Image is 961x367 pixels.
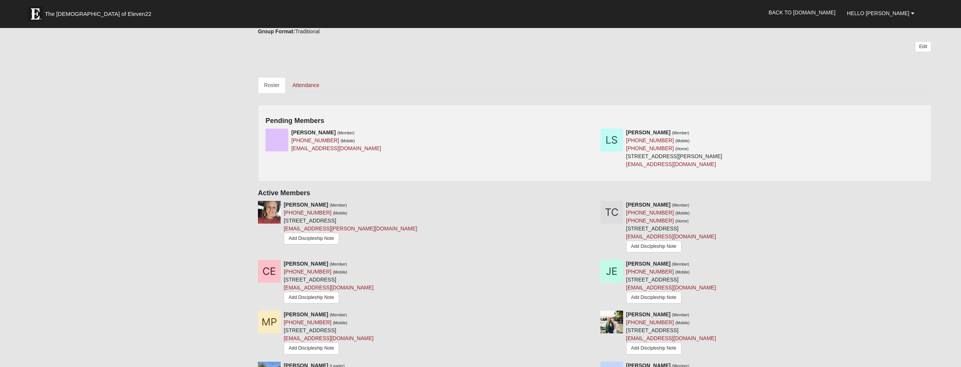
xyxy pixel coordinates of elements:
[626,210,674,216] a: [PHONE_NUMBER]
[626,218,674,224] a: [PHONE_NUMBER]
[284,342,339,354] a: Add Discipleship Note
[626,129,722,168] div: [STREET_ADDRESS][PERSON_NAME]
[284,210,331,216] a: [PHONE_NUMBER]
[266,117,924,125] h4: Pending Members
[672,262,689,266] small: (Member)
[284,225,417,232] a: [EMAIL_ADDRESS][PERSON_NAME][DOMAIN_NAME]
[675,138,690,143] small: (Mobile)
[284,335,373,341] a: [EMAIL_ADDRESS][DOMAIN_NAME]
[626,261,670,267] strong: [PERSON_NAME]
[626,285,716,291] a: [EMAIL_ADDRESS][DOMAIN_NAME]
[333,270,347,274] small: (Mobile)
[284,319,331,325] a: [PHONE_NUMBER]
[626,335,716,341] a: [EMAIL_ADDRESS][DOMAIN_NAME]
[291,137,339,143] a: [PHONE_NUMBER]
[626,137,674,143] a: [PHONE_NUMBER]
[672,313,689,317] small: (Member)
[341,138,355,143] small: (Mobile)
[672,131,689,135] small: (Member)
[284,311,373,356] div: [STREET_ADDRESS]
[330,313,347,317] small: (Member)
[675,211,690,215] small: (Mobile)
[675,270,690,274] small: (Mobile)
[258,28,295,34] strong: Group Format:
[286,77,325,93] a: Attendance
[284,269,331,275] a: [PHONE_NUMBER]
[330,262,347,266] small: (Member)
[258,189,931,197] h4: Active Members
[337,131,355,135] small: (Member)
[675,320,690,325] small: (Mobile)
[284,201,417,247] div: [STREET_ADDRESS]
[284,311,328,317] strong: [PERSON_NAME]
[626,311,716,356] div: [STREET_ADDRESS]
[28,6,43,22] img: Eleven22 logo
[626,145,674,151] a: [PHONE_NUMBER]
[284,260,373,305] div: [STREET_ADDRESS]
[626,292,681,303] a: Add Discipleship Note
[45,10,151,18] span: The [DEMOGRAPHIC_DATA] of Eleven22
[672,203,689,207] small: (Member)
[763,3,841,22] a: Back to [DOMAIN_NAME]
[626,269,674,275] a: [PHONE_NUMBER]
[24,3,175,22] a: The [DEMOGRAPHIC_DATA] of Eleven22
[675,219,689,223] small: (Home)
[333,211,347,215] small: (Mobile)
[284,233,339,244] a: Add Discipleship Note
[284,285,373,291] a: [EMAIL_ADDRESS][DOMAIN_NAME]
[847,10,909,16] span: Hello [PERSON_NAME]
[626,319,674,325] a: [PHONE_NUMBER]
[626,342,681,354] a: Add Discipleship Note
[626,233,716,239] a: [EMAIL_ADDRESS][DOMAIN_NAME]
[333,320,347,325] small: (Mobile)
[258,77,286,93] a: Roster
[841,4,920,23] a: Hello [PERSON_NAME]
[626,201,716,254] div: [STREET_ADDRESS]
[626,311,670,317] strong: [PERSON_NAME]
[915,41,931,52] a: Edit
[626,241,681,252] a: Add Discipleship Note
[291,145,381,151] a: [EMAIL_ADDRESS][DOMAIN_NAME]
[284,292,339,303] a: Add Discipleship Note
[330,203,347,207] small: (Member)
[626,260,716,305] div: [STREET_ADDRESS]
[291,129,336,135] strong: [PERSON_NAME]
[626,129,670,135] strong: [PERSON_NAME]
[284,202,328,208] strong: [PERSON_NAME]
[626,161,716,167] a: [EMAIL_ADDRESS][DOMAIN_NAME]
[675,146,689,151] small: (Home)
[626,202,670,208] strong: [PERSON_NAME]
[284,261,328,267] strong: [PERSON_NAME]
